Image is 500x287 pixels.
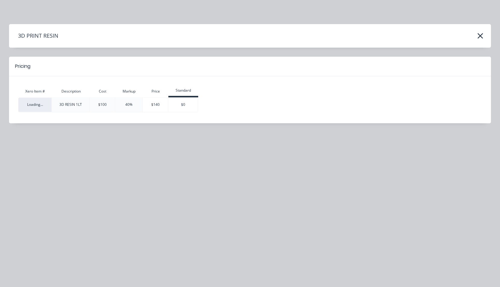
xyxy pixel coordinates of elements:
div: 40% [115,102,142,107]
div: Pricing [15,63,30,70]
div: Price [143,89,168,94]
div: Cost [90,89,115,94]
div: Standard [168,88,198,93]
div: Xero Item # [18,89,52,94]
div: 3D RESIN 1LT [52,102,89,107]
div: $140 [143,102,168,107]
div: $100 [90,102,115,107]
span: Loading... [27,102,43,107]
h4: 3D PRINT RESIN [9,30,58,42]
div: $0 [168,102,198,107]
div: Description [52,89,90,94]
div: Markup [115,89,143,94]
